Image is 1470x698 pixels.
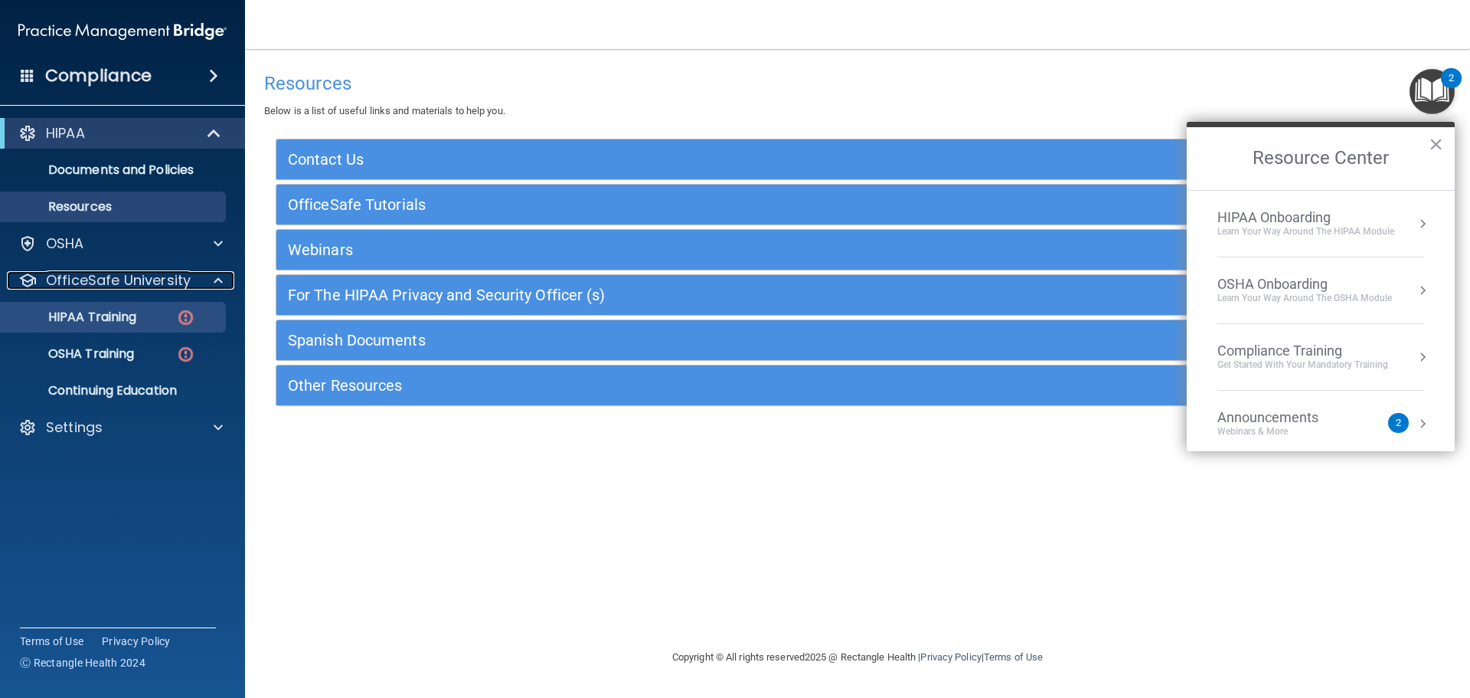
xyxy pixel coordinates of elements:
[1217,225,1394,238] div: Learn Your Way around the HIPAA module
[1217,425,1349,438] div: Webinars & More
[1429,132,1443,156] button: Close
[176,308,195,327] img: danger-circle.6113f641.png
[1217,209,1394,226] div: HIPAA Onboarding
[920,651,981,663] a: Privacy Policy
[1217,342,1388,359] div: Compliance Training
[1217,292,1392,305] div: Learn your way around the OSHA module
[102,634,171,649] a: Privacy Policy
[46,234,84,253] p: OSHA
[46,124,85,143] p: HIPAA
[20,634,83,649] a: Terms of Use
[18,234,223,253] a: OSHA
[1449,78,1454,98] div: 2
[18,271,223,290] a: OfficeSafe University
[1187,122,1455,451] div: Resource Center
[176,345,195,364] img: danger-circle.6113f641.png
[1205,589,1452,650] iframe: Drift Widget Chat Controller
[984,651,1043,663] a: Terms of Use
[1217,276,1392,293] div: OSHA Onboarding
[288,287,1137,303] h5: For The HIPAA Privacy and Security Officer (s)
[288,192,1427,217] a: OfficeSafe Tutorials
[20,655,145,670] span: Ⓒ Rectangle Health 2024
[1410,69,1455,114] button: Open Resource Center, 2 new notifications
[288,147,1427,172] a: Contact Us
[10,383,219,398] p: Continuing Education
[288,377,1137,394] h5: Other Resources
[46,418,103,437] p: Settings
[288,151,1137,168] h5: Contact Us
[264,105,505,116] span: Below is a list of useful links and materials to help you.
[10,162,219,178] p: Documents and Policies
[288,373,1427,398] a: Other Resources
[288,238,1427,262] a: Webinars
[264,74,1451,93] h4: Resources
[46,271,191,290] p: OfficeSafe University
[1217,409,1349,426] div: Announcements
[288,328,1427,352] a: Spanish Documents
[45,65,152,87] h4: Compliance
[578,633,1137,682] div: Copyright © All rights reserved 2025 @ Rectangle Health | |
[288,241,1137,258] h5: Webinars
[1217,359,1388,372] div: Get Started with your mandatory training
[18,124,222,143] a: HIPAA
[18,16,227,47] img: PMB logo
[10,310,136,325] p: HIPAA Training
[1187,127,1455,190] h2: Resource Center
[10,346,134,362] p: OSHA Training
[18,418,223,437] a: Settings
[288,196,1137,213] h5: OfficeSafe Tutorials
[10,199,219,215] p: Resources
[288,283,1427,307] a: For The HIPAA Privacy and Security Officer (s)
[288,332,1137,349] h5: Spanish Documents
